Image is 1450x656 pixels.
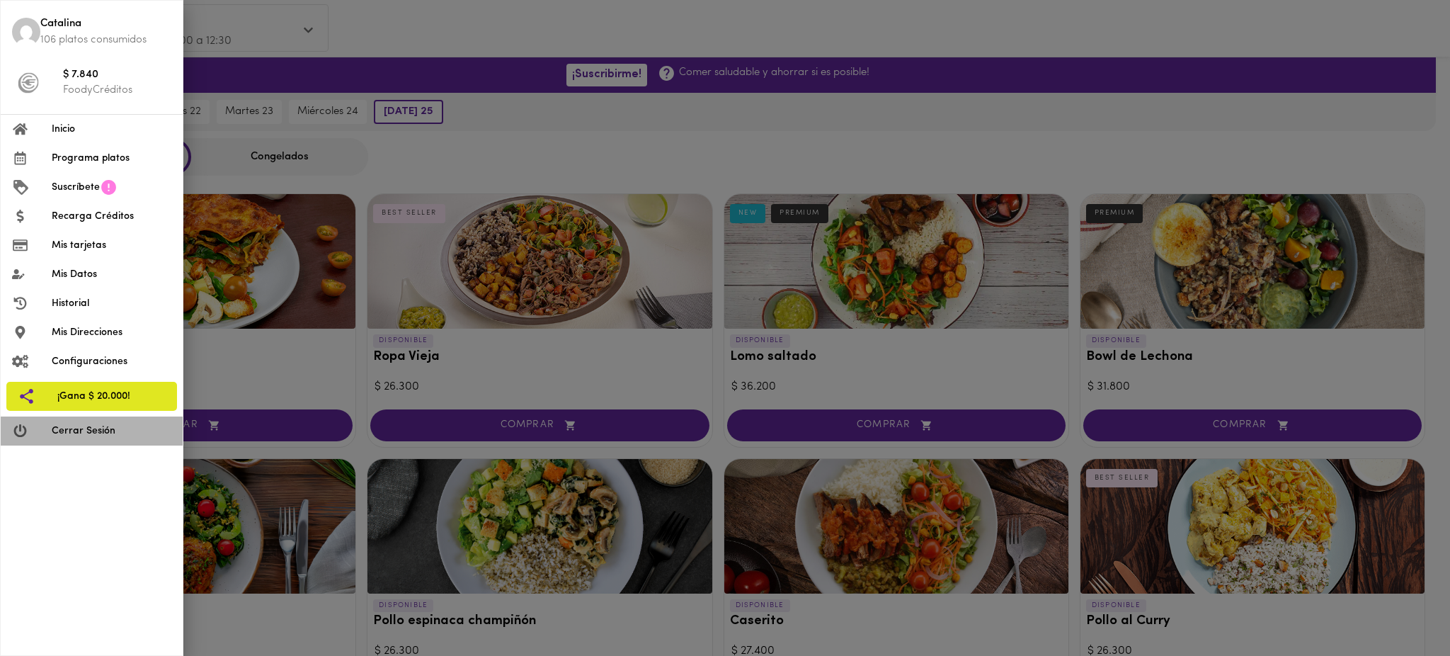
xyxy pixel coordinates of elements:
span: Catalina [40,16,171,33]
p: FoodyCréditos [63,83,171,98]
p: 106 platos consumidos [40,33,171,47]
span: Programa platos [52,151,171,166]
span: Mis tarjetas [52,238,171,253]
span: Historial [52,296,171,311]
span: Mis Datos [52,267,171,282]
span: Cerrar Sesión [52,424,171,439]
span: $ 7.840 [63,67,171,84]
span: ¡Gana $ 20.000! [57,389,166,404]
span: Recarga Créditos [52,209,171,224]
span: Mis Direcciones [52,325,171,340]
iframe: Messagebird Livechat Widget [1368,574,1436,642]
img: foody-creditos-black.png [18,72,39,94]
span: Suscríbete [52,180,100,195]
span: Configuraciones [52,354,171,369]
span: Inicio [52,122,171,137]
